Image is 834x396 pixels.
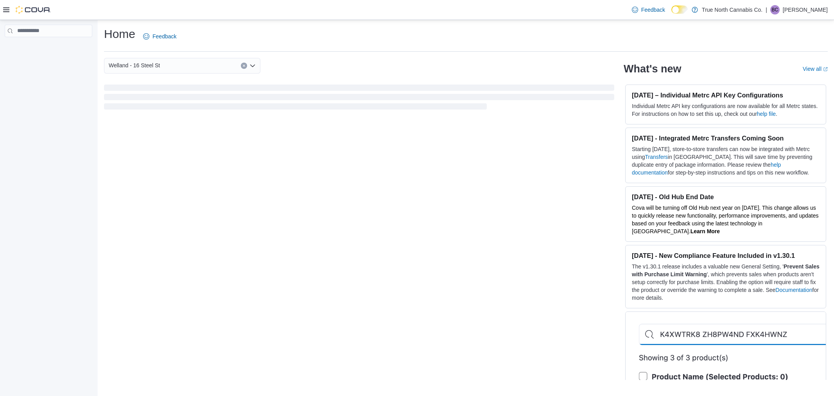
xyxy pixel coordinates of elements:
button: Clear input [241,63,247,69]
span: Feedback [641,6,665,14]
strong: Prevent Sales with Purchase Limit Warning [632,263,820,277]
a: Transfers [645,154,668,160]
a: View allExternal link [803,66,828,72]
input: Dark Mode [671,5,688,14]
h1: Home [104,26,135,42]
h3: [DATE] - Integrated Metrc Transfers Coming Soon [632,134,820,142]
a: Learn More [691,228,720,234]
div: Brittany Cain [770,5,780,14]
h2: What's new [624,63,681,75]
p: Starting [DATE], store-to-store transfers can now be integrated with Metrc using in [GEOGRAPHIC_D... [632,145,820,176]
h3: [DATE] – Individual Metrc API Key Configurations [632,91,820,99]
p: The v1.30.1 release includes a valuable new General Setting, ' ', which prevents sales when produ... [632,263,820,302]
nav: Complex example [5,39,92,58]
span: BC [772,5,778,14]
a: Feedback [140,29,179,44]
a: help documentation [632,162,781,176]
span: Welland - 16 Steel St [109,61,160,70]
p: True North Cannabis Co. [702,5,762,14]
p: | [766,5,767,14]
img: Cova [16,6,51,14]
p: Individual Metrc API key configurations are now available for all Metrc states. For instructions ... [632,102,820,118]
h3: [DATE] - New Compliance Feature Included in v1.30.1 [632,252,820,259]
span: Cova will be turning off Old Hub next year on [DATE]. This change allows us to quickly release ne... [632,205,819,234]
a: Feedback [629,2,668,18]
a: help file [757,111,776,117]
span: Loading [104,86,614,111]
span: Feedback [152,32,176,40]
a: Documentation [775,287,812,293]
svg: External link [823,67,828,72]
p: [PERSON_NAME] [783,5,828,14]
button: Open list of options [249,63,256,69]
h3: [DATE] - Old Hub End Date [632,193,820,201]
